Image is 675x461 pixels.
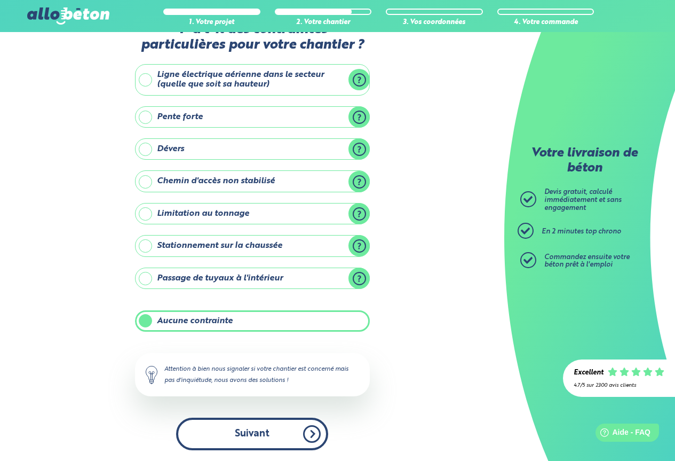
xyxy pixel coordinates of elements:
div: 4. Votre commande [497,19,594,27]
span: Devis gratuit, calculé immédiatement et sans engagement [544,189,622,211]
button: Suivant [176,418,328,450]
div: Excellent [574,369,603,377]
label: Dévers [135,138,370,160]
label: Limitation au tonnage [135,203,370,224]
img: allobéton [27,7,109,25]
label: Aucune contrainte [135,310,370,332]
iframe: Help widget launcher [580,419,663,449]
span: En 2 minutes top chrono [542,228,621,235]
label: Y-a t-il des contraintes particulières pour votre chantier ? [135,22,370,53]
div: 4.7/5 sur 2300 avis clients [574,382,664,388]
label: Passage de tuyaux à l'intérieur [135,268,370,289]
label: Chemin d'accès non stabilisé [135,170,370,192]
span: Commandez ensuite votre béton prêt à l'emploi [544,254,630,269]
div: Attention à bien nous signaler si votre chantier est concerné mais pas d'inquiétude, nous avons d... [135,353,370,396]
div: 3. Vos coordonnées [386,19,483,27]
div: 1. Votre projet [163,19,260,27]
div: 2. Votre chantier [275,19,372,27]
label: Pente forte [135,106,370,128]
label: Stationnement sur la chaussée [135,235,370,256]
label: Ligne électrique aérienne dans le secteur (quelle que soit sa hauteur) [135,64,370,96]
p: Votre livraison de béton [523,146,646,176]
